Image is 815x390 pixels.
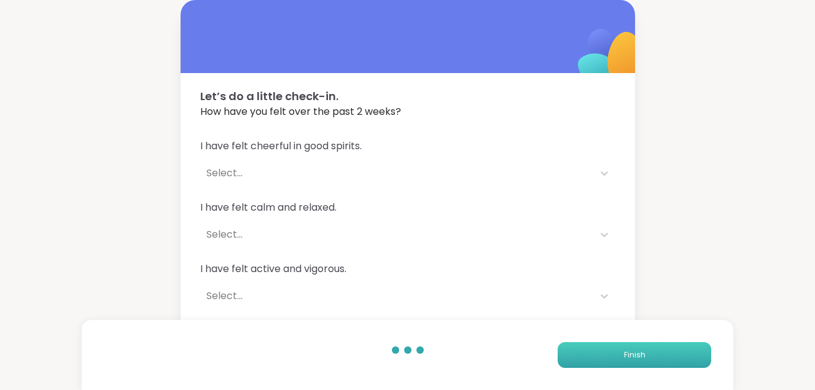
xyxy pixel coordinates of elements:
[200,200,615,215] span: I have felt calm and relaxed.
[200,88,615,104] span: Let’s do a little check-in.
[624,349,645,361] span: Finish
[206,289,587,303] div: Select...
[206,166,587,181] div: Select...
[558,342,711,368] button: Finish
[200,262,615,276] span: I have felt active and vigorous.
[206,227,587,242] div: Select...
[200,139,615,154] span: I have felt cheerful in good spirits.
[200,104,615,119] span: How have you felt over the past 2 weeks?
